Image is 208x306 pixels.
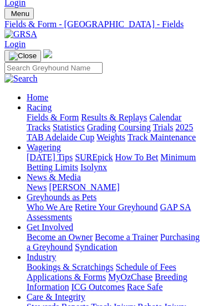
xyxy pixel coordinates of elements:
[27,182,47,192] a: News
[27,272,106,282] a: Applications & Forms
[4,19,204,29] a: Fields & Form - [GEOGRAPHIC_DATA] - Fields
[153,123,174,132] a: Trials
[27,222,73,232] a: Get Involved
[27,252,56,262] a: Industry
[27,152,73,162] a: [DATE] Tips
[11,9,29,18] span: Menu
[27,292,85,302] a: Care & Integrity
[27,262,204,292] div: Industry
[71,282,124,292] a: ICG Outcomes
[27,123,50,132] a: Tracks
[75,202,158,212] a: Retire Your Greyhound
[75,242,117,252] a: Syndication
[149,113,181,122] a: Calendar
[27,123,193,142] a: 2025 TAB Adelaide Cup
[53,123,85,132] a: Statistics
[4,29,37,39] img: GRSA
[95,232,158,242] a: Become a Trainer
[27,172,81,182] a: News & Media
[27,202,73,212] a: Who We Are
[27,93,48,102] a: Home
[27,232,204,252] div: Get Involved
[9,52,37,60] img: Close
[4,8,34,19] button: Toggle navigation
[81,113,147,122] a: Results & Replays
[115,152,159,162] a: How To Bet
[115,262,176,272] a: Schedule of Fees
[49,182,119,192] a: [PERSON_NAME]
[27,232,200,252] a: Purchasing a Greyhound
[27,202,191,222] a: GAP SA Assessments
[27,152,196,172] a: Minimum Betting Limits
[75,152,113,162] a: SUREpick
[43,49,52,58] img: logo-grsa-white.png
[27,232,93,242] a: Become an Owner
[127,282,163,292] a: Race Safe
[118,123,151,132] a: Coursing
[4,62,103,74] input: Search
[97,132,125,142] a: Weights
[27,192,97,202] a: Greyhounds as Pets
[4,39,26,49] a: Login
[80,162,107,172] a: Isolynx
[27,272,187,292] a: Breeding Information
[87,123,116,132] a: Grading
[27,113,204,142] div: Racing
[27,103,52,112] a: Racing
[27,182,204,192] div: News & Media
[4,74,38,84] img: Search
[27,262,113,272] a: Bookings & Scratchings
[27,142,61,152] a: Wagering
[27,152,204,172] div: Wagering
[27,113,79,122] a: Fields & Form
[27,202,204,222] div: Greyhounds as Pets
[4,50,41,62] button: Toggle navigation
[108,272,153,282] a: MyOzChase
[128,132,196,142] a: Track Maintenance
